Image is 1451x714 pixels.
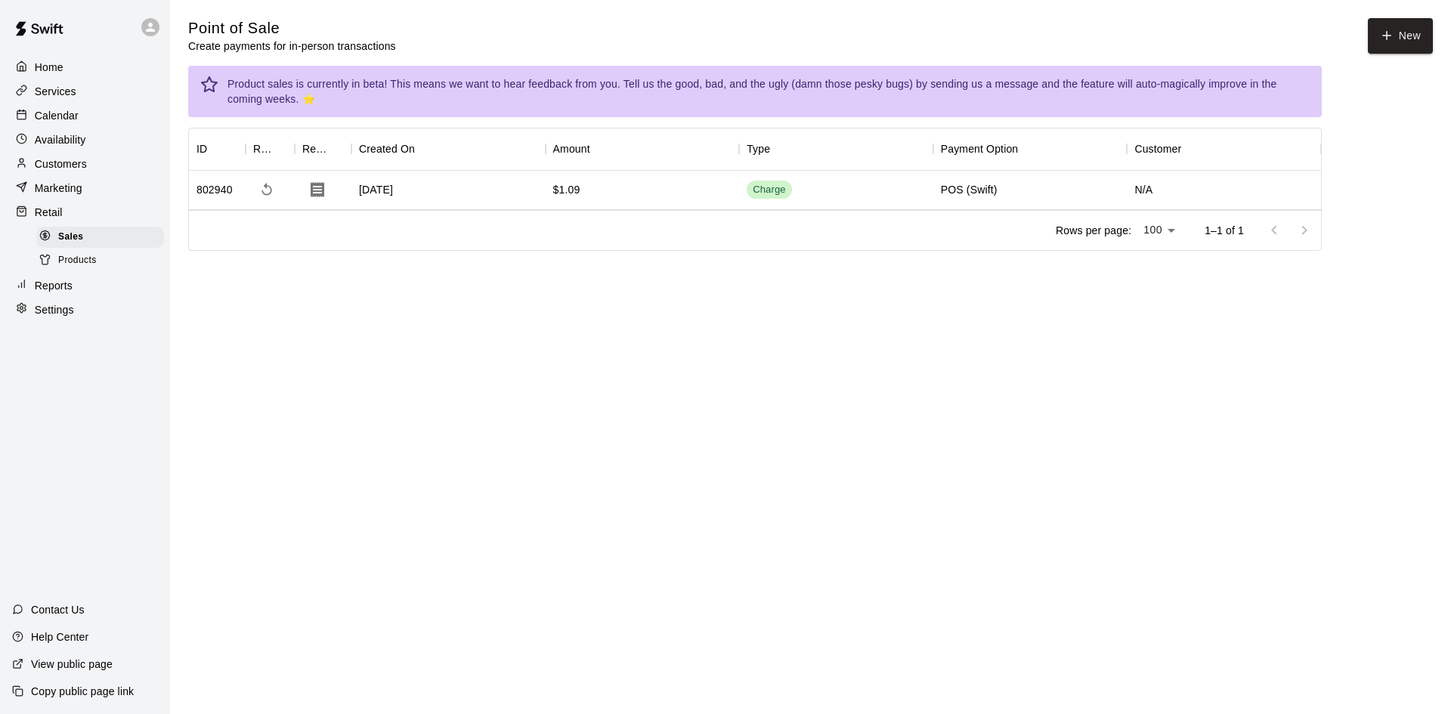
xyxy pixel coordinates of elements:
[35,60,63,75] p: Home
[351,171,546,210] div: [DATE]
[188,18,396,39] h5: Point of Sale
[12,298,158,321] a: Settings
[1368,18,1433,54] button: New
[189,128,246,170] div: ID
[753,183,786,197] div: Charge
[546,128,740,170] div: Amount
[196,128,207,170] div: ID
[12,201,158,224] a: Retail
[415,138,436,159] button: Sort
[1018,138,1039,159] button: Sort
[739,128,933,170] div: Type
[35,205,63,220] p: Retail
[12,104,158,127] a: Calendar
[590,138,611,159] button: Sort
[36,225,170,249] a: Sales
[351,128,546,170] div: Created On
[31,684,134,699] p: Copy public page link
[36,250,164,271] div: Products
[35,84,76,99] p: Services
[1127,128,1321,170] div: Customer
[302,128,330,170] div: Receipt
[1181,138,1202,159] button: Sort
[295,128,351,170] div: Receipt
[12,153,158,175] a: Customers
[227,70,1310,113] div: Product sales is currently in beta! This means we want to hear feedback from you. Tell us the goo...
[1134,128,1181,170] div: Customer
[359,128,415,170] div: Created On
[12,80,158,103] a: Services
[35,132,86,147] p: Availability
[12,128,158,151] a: Availability
[933,128,1128,170] div: Payment Option
[930,78,1038,90] a: sending us a message
[941,182,998,197] div: POS (Swift)
[253,176,280,203] span: Refund payment
[770,138,791,159] button: Sort
[246,128,295,170] div: Refund
[31,629,88,644] p: Help Center
[12,177,158,199] a: Marketing
[196,182,233,197] div: 802940
[31,657,113,672] p: View public page
[31,602,85,617] p: Contact Us
[207,138,228,159] button: Sort
[274,138,295,159] button: Sort
[553,182,580,197] div: $1.09
[36,227,164,248] div: Sales
[12,56,158,79] a: Home
[302,175,333,205] button: Download Receipt
[36,249,170,272] a: Products
[330,138,351,159] button: Sort
[188,39,396,54] p: Create payments for in-person transactions
[35,156,87,172] p: Customers
[553,128,590,170] div: Amount
[12,274,158,297] a: Reports
[35,278,73,293] p: Reports
[1137,219,1180,241] div: 100
[58,253,97,268] span: Products
[1056,223,1131,238] p: Rows per page:
[747,128,770,170] div: Type
[941,128,1019,170] div: Payment Option
[1205,223,1244,238] p: 1–1 of 1
[35,181,82,196] p: Marketing
[35,302,74,317] p: Settings
[253,128,274,170] div: Refund
[35,108,79,123] p: Calendar
[58,230,83,245] span: Sales
[1127,171,1321,210] div: N/A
